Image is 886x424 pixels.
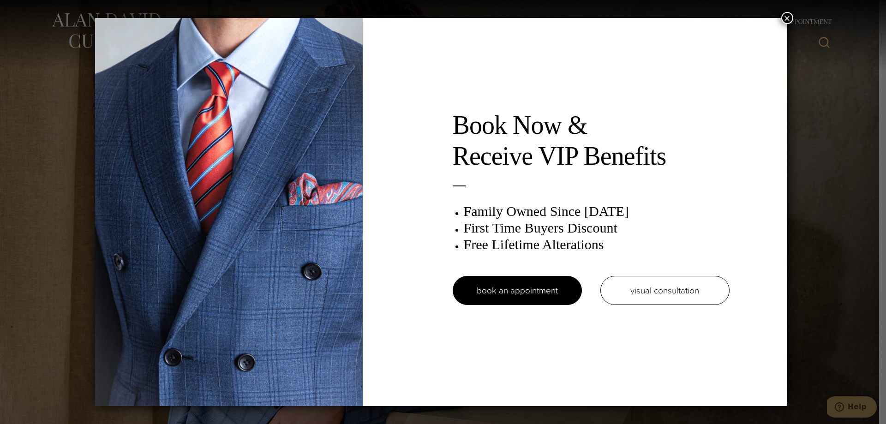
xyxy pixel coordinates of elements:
a: visual consultation [600,276,730,305]
h3: Free Lifetime Alterations [464,236,730,253]
a: book an appointment [453,276,582,305]
span: Help [21,6,40,15]
h2: Book Now & Receive VIP Benefits [453,110,730,172]
h3: Family Owned Since [DATE] [464,203,730,220]
h3: First Time Buyers Discount [464,220,730,236]
button: Close [781,12,793,24]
